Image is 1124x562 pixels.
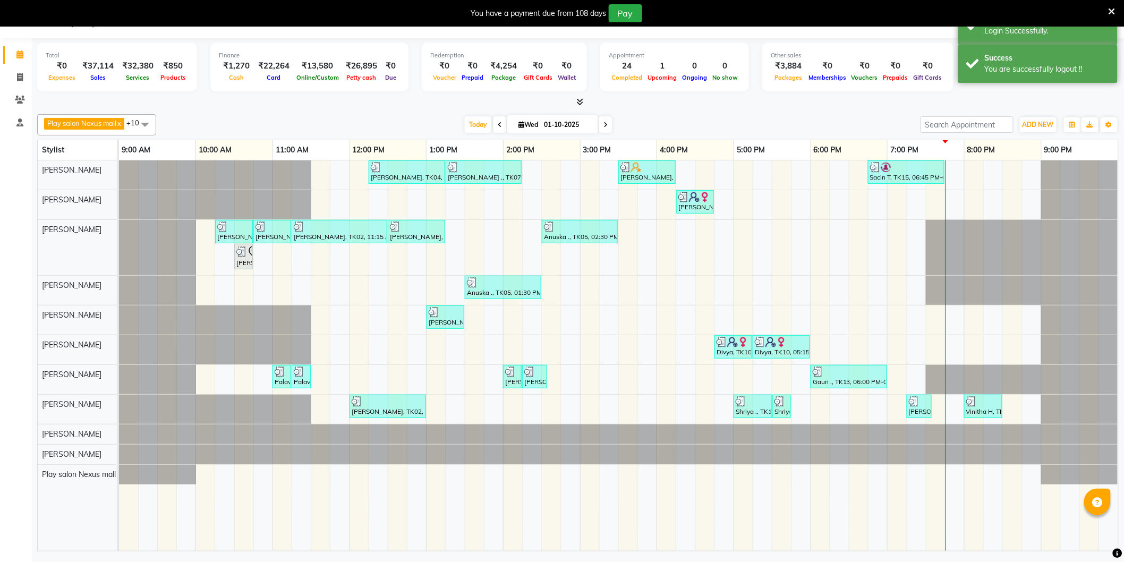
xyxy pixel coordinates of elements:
span: [PERSON_NAME] [42,195,101,205]
span: [PERSON_NAME] [42,280,101,290]
div: [PERSON_NAME] ., TK07, 01:15 PM-02:15 PM, Hair Cut Men (Senior stylist) [447,162,521,182]
div: ₹0 [881,60,911,72]
span: Prepaids [881,74,911,81]
span: Prepaid [459,74,486,81]
div: Appointment [609,51,740,60]
div: 24 [609,60,645,72]
div: Success [985,53,1110,64]
a: 12:00 PM [350,142,388,158]
div: Anuska ., TK05, 02:30 PM-03:30 PM, Head Shave,[PERSON_NAME] Shave [543,222,617,242]
div: [PERSON_NAME] P, TK11, 02:15 PM-02:35 PM, FOOT MASSAGE 20 MIN [523,367,546,387]
span: [PERSON_NAME] [42,310,101,320]
div: ₹1,270 [219,60,254,72]
span: Vouchers [849,74,881,81]
a: 6:00 PM [811,142,845,158]
div: [PERSON_NAME] ., TK01, 10:30 AM-10:45 AM, Hair Cut [DEMOGRAPHIC_DATA] (Senior Stylist),FUSIO-DOSE... [235,245,252,268]
a: x [116,119,121,127]
div: 1 [645,60,679,72]
div: Finance [219,51,400,60]
span: Wed [516,121,541,129]
div: ₹0 [459,60,486,72]
div: [PERSON_NAME], TK02, 12:00 PM-01:00 PM, Classic pedicure [351,396,425,416]
span: [PERSON_NAME] [42,225,101,234]
div: ₹0 [430,60,459,72]
span: Cash [226,74,246,81]
div: ₹37,114 [78,60,118,72]
div: ₹0 [555,60,578,72]
div: ₹26,895 [342,60,381,72]
span: [PERSON_NAME] [42,165,101,175]
div: ₹4,254 [486,60,521,72]
div: ₹22,264 [254,60,294,72]
div: You are successfully logout !! [985,64,1110,75]
div: Gauri ., TK13, 06:00 PM-07:00 PM, Classic pedicure,Threading-Eye Brow Shaping,Threading-Forhead [812,367,886,387]
div: Palavi P, TK06, 11:15 AM-11:30 AM, 3G Under Arms [293,367,310,387]
a: 8:00 PM [965,142,998,158]
input: Search Appointment [921,116,1014,133]
div: [PERSON_NAME] P, TK11, 02:00 PM-02:15 PM, Cut & file [504,367,521,387]
span: Play salon Nexus mall [42,470,116,479]
div: Sacin T, TK15, 06:45 PM-07:45 PM, Hair Cut Men (Director) [869,162,943,182]
span: Upcoming [645,74,679,81]
a: 9:00 AM [119,142,153,158]
button: ADD NEW [1020,117,1057,132]
div: [PERSON_NAME], TK04, 12:15 PM-01:15 PM, Hair Cut [DEMOGRAPHIC_DATA] (Head Stylist) [370,162,444,182]
div: [PERSON_NAME], TK03, 03:30 PM-04:15 PM, Shampoo and Conditioner [KERASTASE] Long [619,162,675,182]
div: ₹0 [381,60,400,72]
span: Petty cash [344,74,379,81]
div: Redemption [430,51,578,60]
span: [PERSON_NAME] [42,340,101,350]
span: +10 [126,118,147,127]
div: You have a payment due from 108 days [471,8,607,19]
span: [PERSON_NAME] [42,429,101,439]
div: Login Successfully. [985,25,1110,37]
span: ADD NEW [1023,121,1054,129]
div: 0 [710,60,740,72]
span: [PERSON_NAME] [42,399,101,409]
div: ₹0 [521,60,555,72]
div: Shriya ., TK12, 05:00 PM-05:30 PM, Head Message [735,396,771,416]
div: ₹0 [46,60,78,72]
input: 2025-10-01 [541,117,594,133]
div: Other sales [771,51,945,60]
button: Pay [609,4,642,22]
a: 7:00 PM [888,142,921,158]
a: 1:00 PM [427,142,460,158]
a: 5:00 PM [734,142,768,158]
span: Gift Cards [521,74,555,81]
div: Divya, TK10, 05:15 PM-06:00 PM, Gel Nail Polish Application,Polish Application [754,337,809,357]
span: [PERSON_NAME] [42,370,101,379]
span: Services [124,74,152,81]
span: Today [465,116,491,133]
div: Shriya ., TK12, 05:30 PM-05:45 PM, Shampoo and conditioner [KERASTASE] Medium [773,396,790,416]
span: Memberships [806,74,849,81]
div: [PERSON_NAME], TK10, 04:15 PM-04:45 PM, Blowdry without shampoo -Long [677,192,713,212]
div: Total [46,51,189,60]
span: [PERSON_NAME] [42,449,101,459]
span: Expenses [46,74,78,81]
span: Packages [772,74,805,81]
div: Vinitha H, TK14, 08:00 PM-08:30 PM, Gel Nail Polish Application [965,396,1001,416]
span: Wallet [555,74,578,81]
span: Package [489,74,518,81]
div: [PERSON_NAME] ., TK09, 10:45 AM-11:15 AM, FUSIO-DOSE PLUS RITUAL- 30 MIN [254,222,290,242]
div: ₹850 [158,60,189,72]
span: Completed [609,74,645,81]
a: 4:00 PM [657,142,691,158]
div: [PERSON_NAME], TK02, 12:30 PM-01:15 PM, Hair Cut Men (Senior stylist) [389,222,444,242]
div: 0 [679,60,710,72]
a: 9:00 PM [1042,142,1075,158]
div: [PERSON_NAME], TK02, 01:00 PM-01:30 PM, FUSIO-DOSE PLUS RITUAL- 30 MIN [428,307,463,327]
div: [PERSON_NAME], TK02, 11:15 AM-12:30 PM, SYMBIOSE ANTI-DANDRUFF RITUAL - 75 MIN MEN [293,222,386,242]
div: ₹0 [849,60,881,72]
div: ₹32,380 [118,60,158,72]
a: 2:00 PM [504,142,537,158]
div: Divya, TK10, 04:45 PM-05:15 PM, Gel Nail Polish Application [716,337,751,357]
span: Products [158,74,189,81]
span: Due [382,74,399,81]
span: Stylist [42,145,64,155]
div: ₹13,580 [294,60,342,72]
span: No show [710,74,740,81]
a: 3:00 PM [581,142,614,158]
div: Anuska ., TK05, 01:30 PM-02:30 PM, Hair Cut [DEMOGRAPHIC_DATA] (Head Stylist) [466,277,540,297]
